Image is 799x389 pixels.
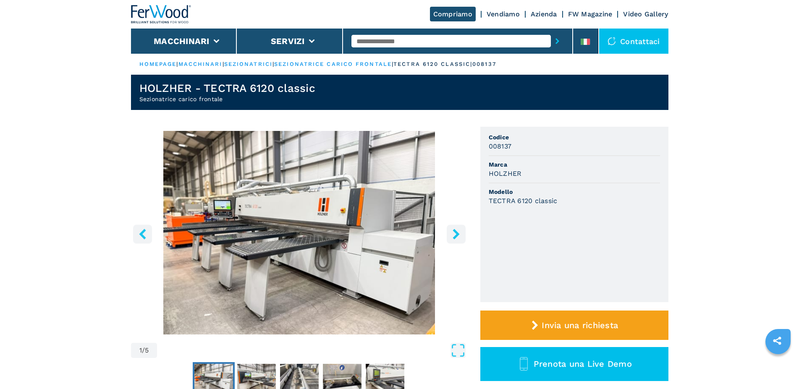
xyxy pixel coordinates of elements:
p: 008137 [472,60,496,68]
button: Invia una richiesta [480,311,668,340]
span: Codice [489,133,660,141]
h1: HOLZHER - TECTRA 6120 classic [139,81,315,95]
h2: Sezionatrice carico frontale [139,95,315,103]
span: | [392,61,393,67]
div: Go to Slide 1 [131,131,468,334]
button: Open Fullscreen [159,343,465,358]
button: Servizi [271,36,305,46]
span: | [223,61,224,67]
a: macchinari [178,61,223,67]
img: Sezionatrice carico frontale HOLZHER TECTRA 6120 classic [131,131,468,334]
img: Contattaci [608,37,616,45]
span: 5 [145,347,149,354]
a: Video Gallery [623,10,668,18]
span: / [142,347,145,354]
a: Compriamo [430,7,476,21]
h3: HOLZHER [489,169,522,178]
a: HOMEPAGE [139,61,177,67]
a: sezionatrici [224,61,272,67]
div: Contattaci [599,29,668,54]
span: 1 [139,347,142,354]
p: tectra 6120 classic | [393,60,472,68]
span: Invia una richiesta [542,320,618,330]
a: FW Magazine [568,10,613,18]
button: Prenota una Live Demo [480,347,668,381]
button: right-button [447,225,466,243]
a: Vendiamo [487,10,520,18]
span: Prenota una Live Demo [534,359,632,369]
button: left-button [133,225,152,243]
span: Modello [489,188,660,196]
h3: 008137 [489,141,512,151]
h3: TECTRA 6120 classic [489,196,558,206]
a: sharethis [767,330,788,351]
span: Marca [489,160,660,169]
img: Ferwood [131,5,191,23]
a: Azienda [531,10,557,18]
button: Macchinari [154,36,210,46]
span: | [176,61,178,67]
a: sezionatrice carico frontale [274,61,392,67]
span: | [272,61,274,67]
button: submit-button [551,31,564,51]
